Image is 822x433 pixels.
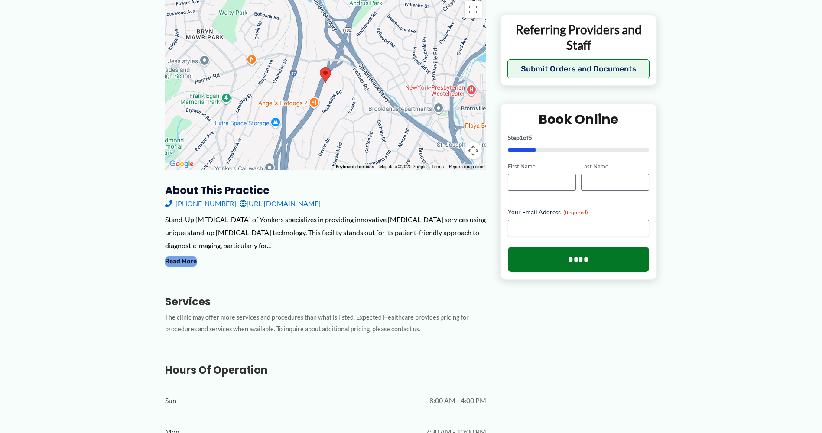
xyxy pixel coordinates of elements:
[465,1,482,18] button: Toggle fullscreen view
[507,59,650,78] button: Submit Orders and Documents
[336,164,374,170] button: Keyboard shortcuts
[432,164,444,169] a: Terms (opens in new tab)
[508,135,650,141] p: Step of
[529,134,532,141] span: 5
[165,213,486,252] div: Stand-Up [MEDICAL_DATA] of Yonkers specializes in providing innovative [MEDICAL_DATA] services us...
[449,164,484,169] a: Report a map error
[507,21,650,53] p: Referring Providers and Staff
[165,312,486,335] p: The clinic may offer more services and procedures than what is listed. Expected Healthcare provid...
[581,162,649,171] label: Last Name
[165,184,486,197] h3: About this practice
[429,394,486,407] span: 8:00 AM - 4:00 PM
[165,197,236,210] a: [PHONE_NUMBER]
[379,164,426,169] span: Map data ©2025 Google
[167,158,196,170] img: Google
[508,162,576,171] label: First Name
[508,111,650,128] h2: Book Online
[508,207,650,216] label: Your Email Address
[520,134,523,141] span: 1
[167,158,196,170] a: Open this area in Google Maps (opens a new window)
[165,394,176,407] span: Sun
[563,209,588,215] span: (Required)
[240,197,321,210] a: [URL][DOMAIN_NAME]
[165,363,486,377] h3: Hours of Operation
[165,295,486,308] h3: Services
[165,256,197,267] button: Read More
[465,142,482,159] button: Map camera controls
